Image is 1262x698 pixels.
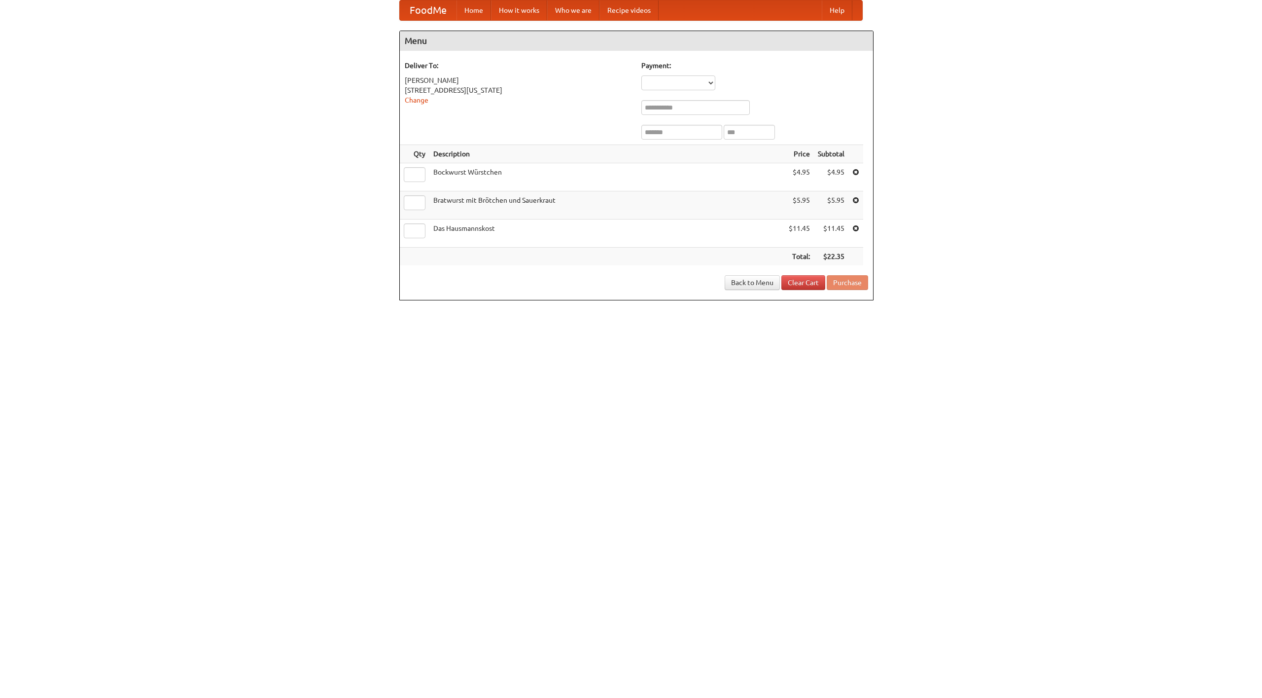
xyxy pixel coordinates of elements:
[405,85,631,95] div: [STREET_ADDRESS][US_STATE]
[405,61,631,71] h5: Deliver To:
[814,163,848,191] td: $4.95
[641,61,868,71] h5: Payment:
[405,75,631,85] div: [PERSON_NAME]
[785,191,814,220] td: $5.95
[456,0,491,20] a: Home
[785,145,814,163] th: Price
[400,31,873,51] h4: Menu
[405,96,428,104] a: Change
[400,0,456,20] a: FoodMe
[785,248,814,266] th: Total:
[429,163,785,191] td: Bockwurst Würstchen
[400,145,429,163] th: Qty
[429,145,785,163] th: Description
[822,0,852,20] a: Help
[599,0,659,20] a: Recipe videos
[814,191,848,220] td: $5.95
[491,0,547,20] a: How it works
[814,248,848,266] th: $22.35
[814,220,848,248] td: $11.45
[429,220,785,248] td: Das Hausmannskost
[547,0,599,20] a: Who we are
[785,163,814,191] td: $4.95
[725,275,780,290] a: Back to Menu
[429,191,785,220] td: Bratwurst mit Brötchen und Sauerkraut
[785,220,814,248] td: $11.45
[827,275,868,290] button: Purchase
[814,145,848,163] th: Subtotal
[781,275,825,290] a: Clear Cart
